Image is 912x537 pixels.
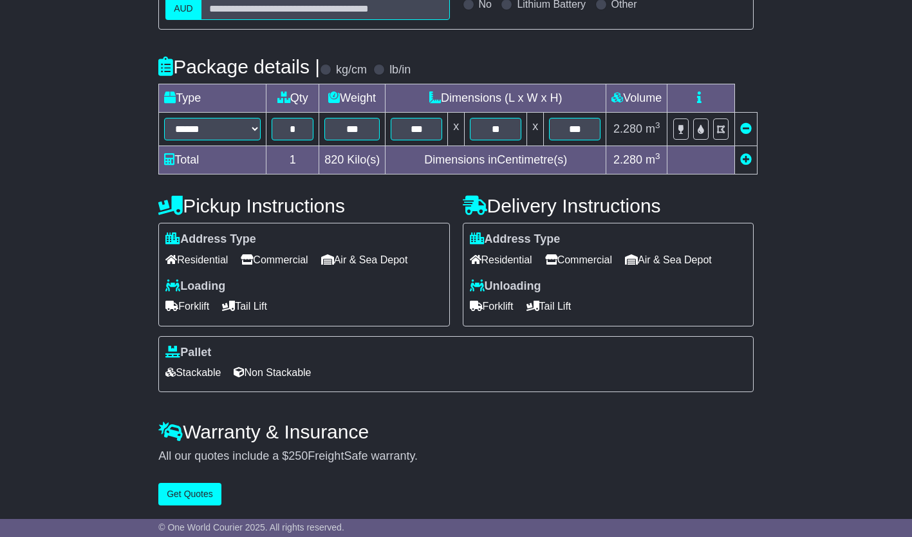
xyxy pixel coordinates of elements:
[386,146,606,174] td: Dimensions in Centimetre(s)
[159,146,266,174] td: Total
[321,250,408,270] span: Air & Sea Depot
[470,279,541,294] label: Unloading
[165,346,211,360] label: Pallet
[646,153,660,166] span: m
[158,195,449,216] h4: Pickup Instructions
[158,421,754,442] h4: Warranty & Insurance
[655,120,660,130] sup: 3
[158,483,221,505] button: Get Quotes
[386,84,606,113] td: Dimensions (L x W x H)
[158,56,320,77] h4: Package details |
[319,146,386,174] td: Kilo(s)
[655,151,660,161] sup: 3
[613,153,642,166] span: 2.280
[288,449,308,462] span: 250
[470,296,514,316] span: Forklift
[266,146,319,174] td: 1
[165,250,228,270] span: Residential
[165,232,256,247] label: Address Type
[158,522,344,532] span: © One World Courier 2025. All rights reserved.
[336,63,367,77] label: kg/cm
[740,122,752,135] a: Remove this item
[165,296,209,316] span: Forklift
[526,296,572,316] span: Tail Lift
[266,84,319,113] td: Qty
[222,296,267,316] span: Tail Lift
[165,279,225,294] label: Loading
[234,363,311,382] span: Non Stackable
[625,250,712,270] span: Air & Sea Depot
[545,250,612,270] span: Commercial
[606,84,667,113] td: Volume
[448,113,465,146] td: x
[646,122,660,135] span: m
[324,153,344,166] span: 820
[740,153,752,166] a: Add new item
[158,449,754,464] div: All our quotes include a $ FreightSafe warranty.
[613,122,642,135] span: 2.280
[463,195,754,216] h4: Delivery Instructions
[319,84,386,113] td: Weight
[527,113,544,146] td: x
[165,363,221,382] span: Stackable
[389,63,411,77] label: lb/in
[470,232,561,247] label: Address Type
[470,250,532,270] span: Residential
[159,84,266,113] td: Type
[241,250,308,270] span: Commercial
